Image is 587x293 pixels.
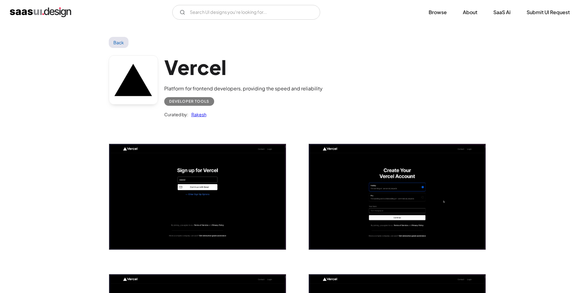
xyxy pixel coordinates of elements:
a: SaaS Ai [486,6,518,19]
div: Platform for frontend developers, providing the speed and reliability [164,85,323,92]
h1: Vercel [164,55,323,79]
a: About [455,6,485,19]
a: Rakesh [188,111,206,118]
div: Developer tools [169,98,209,105]
a: Submit UI Request [519,6,577,19]
div: Curated by: [164,111,188,118]
a: Browse [421,6,454,19]
a: Back [109,37,129,48]
img: 6448d315d9cba48b0ddb4ead_Vercel%20-%20Signup%20for%20Vercel.png [109,144,286,250]
img: 6448d315e16734e3fbd841ad_Vercel%20-%20Create%20Account.png [309,144,486,250]
input: Search UI designs you're looking for... [172,5,320,20]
